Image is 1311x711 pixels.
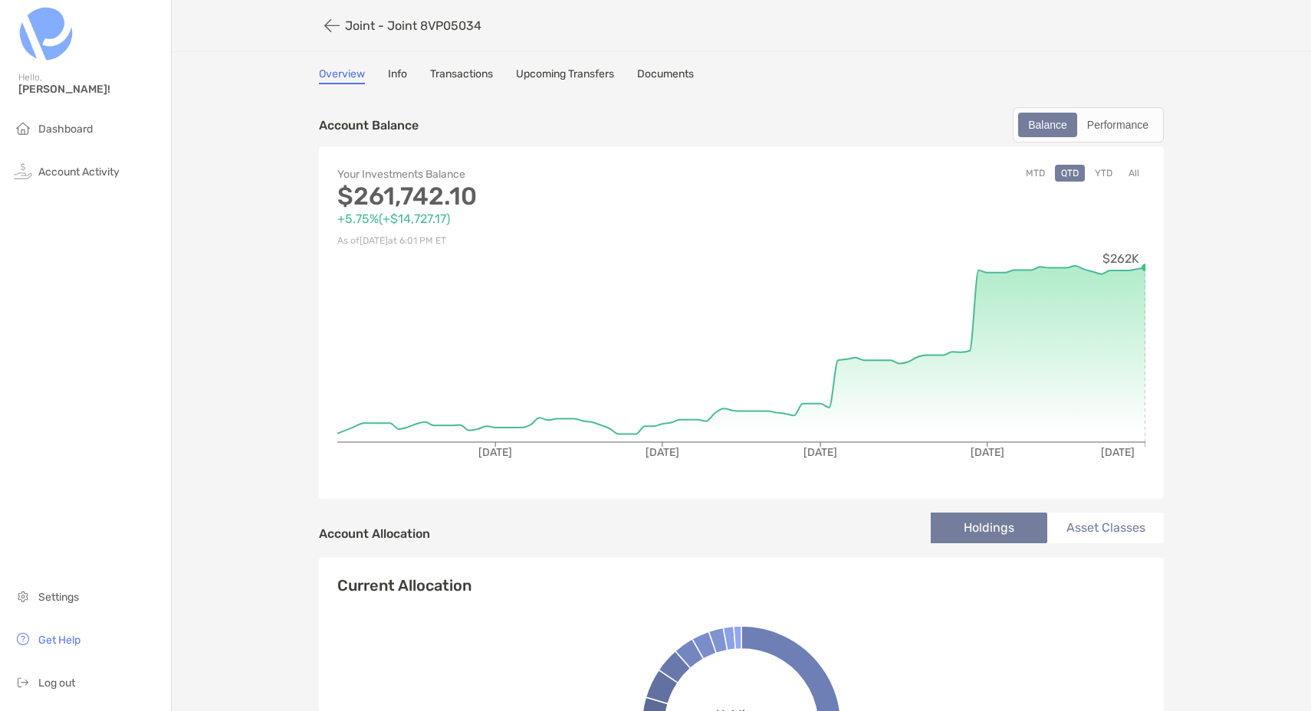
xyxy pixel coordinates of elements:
[1101,446,1135,459] tspan: [DATE]
[478,446,512,459] tspan: [DATE]
[38,123,93,136] span: Dashboard
[430,67,493,84] a: Transactions
[337,576,472,595] h4: Current Allocation
[319,526,430,541] h4: Account Allocation
[516,67,614,84] a: Upcoming Transfers
[646,446,679,459] tspan: [DATE]
[337,209,741,228] p: +5.75% ( +$14,727.17 )
[1020,114,1076,136] div: Balance
[1122,165,1145,182] button: All
[1079,114,1157,136] div: Performance
[337,165,741,184] p: Your Investments Balance
[18,83,162,96] span: [PERSON_NAME]!
[38,591,79,604] span: Settings
[345,18,481,33] p: Joint - Joint 8VP05034
[931,513,1047,543] li: Holdings
[388,67,407,84] a: Info
[38,677,75,690] span: Log out
[319,116,419,135] p: Account Balance
[38,165,120,179] span: Account Activity
[18,6,74,61] img: Zoe Logo
[14,119,32,137] img: household icon
[14,630,32,648] img: get-help icon
[1102,251,1139,266] tspan: $262K
[971,446,1004,459] tspan: [DATE]
[1013,107,1164,143] div: segmented control
[14,162,32,180] img: activity icon
[14,587,32,605] img: settings icon
[14,673,32,691] img: logout icon
[337,231,741,251] p: As of [DATE] at 6:01 PM ET
[1020,165,1051,182] button: MTD
[319,67,365,84] a: Overview
[38,634,80,647] span: Get Help
[803,446,837,459] tspan: [DATE]
[337,187,741,206] p: $261,742.10
[1089,165,1119,182] button: YTD
[637,67,694,84] a: Documents
[1055,165,1085,182] button: QTD
[1047,513,1164,543] li: Asset Classes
